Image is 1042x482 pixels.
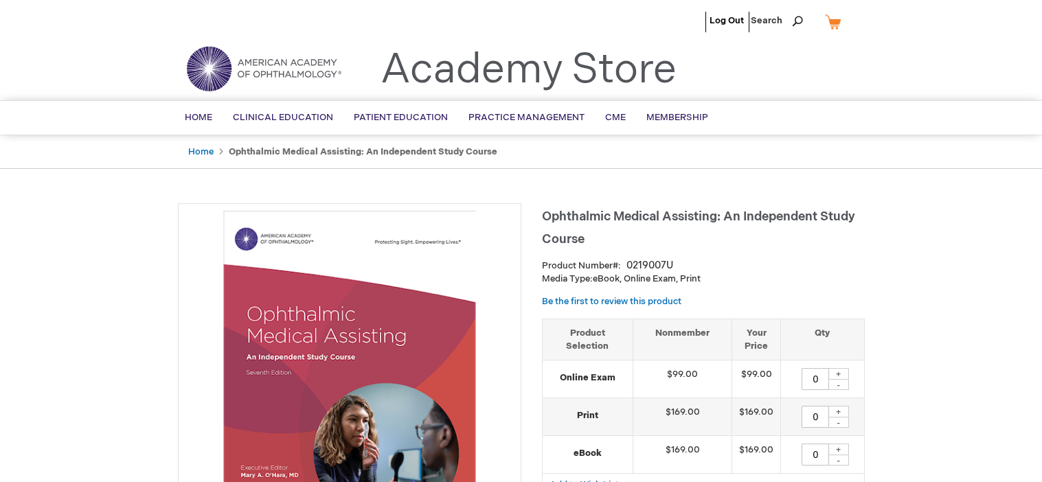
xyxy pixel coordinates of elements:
strong: Print [550,409,626,422]
div: 0219007U [626,259,673,273]
div: - [828,417,849,428]
strong: Online Exam [550,371,626,385]
span: CME [605,112,626,123]
span: Membership [646,112,708,123]
a: Log Out [710,15,744,26]
a: Be the first to review this product [542,296,681,307]
th: Your Price [732,319,781,360]
input: Qty [802,406,829,428]
a: Clinical Education [223,101,343,135]
td: $99.00 [732,360,781,398]
span: Clinical Education [233,112,333,123]
th: Nonmember [633,319,732,360]
td: $169.00 [732,436,781,474]
span: Home [185,112,212,123]
a: Patient Education [343,101,458,135]
a: Membership [636,101,718,135]
p: eBook, Online Exam, Print [542,273,865,286]
input: Qty [802,444,829,466]
div: + [828,406,849,417]
strong: Ophthalmic Medical Assisting: An Independent Study Course [229,146,497,157]
td: $169.00 [732,398,781,436]
a: CME [595,101,636,135]
div: - [828,455,849,466]
input: Qty [802,368,829,390]
span: Practice Management [468,112,585,123]
span: Patient Education [354,112,448,123]
td: $99.00 [633,360,732,398]
strong: eBook [550,447,626,460]
a: Home [188,146,214,157]
td: $169.00 [633,436,732,474]
div: - [828,379,849,390]
div: + [828,368,849,380]
a: Practice Management [458,101,595,135]
th: Product Selection [543,319,633,360]
strong: Media Type: [542,273,593,284]
a: Academy Store [381,45,677,95]
td: $169.00 [633,398,732,436]
th: Qty [781,319,864,360]
span: Search [751,7,803,34]
div: + [828,444,849,455]
strong: Product Number [542,260,621,271]
span: Ophthalmic Medical Assisting: An Independent Study Course [542,209,855,246]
